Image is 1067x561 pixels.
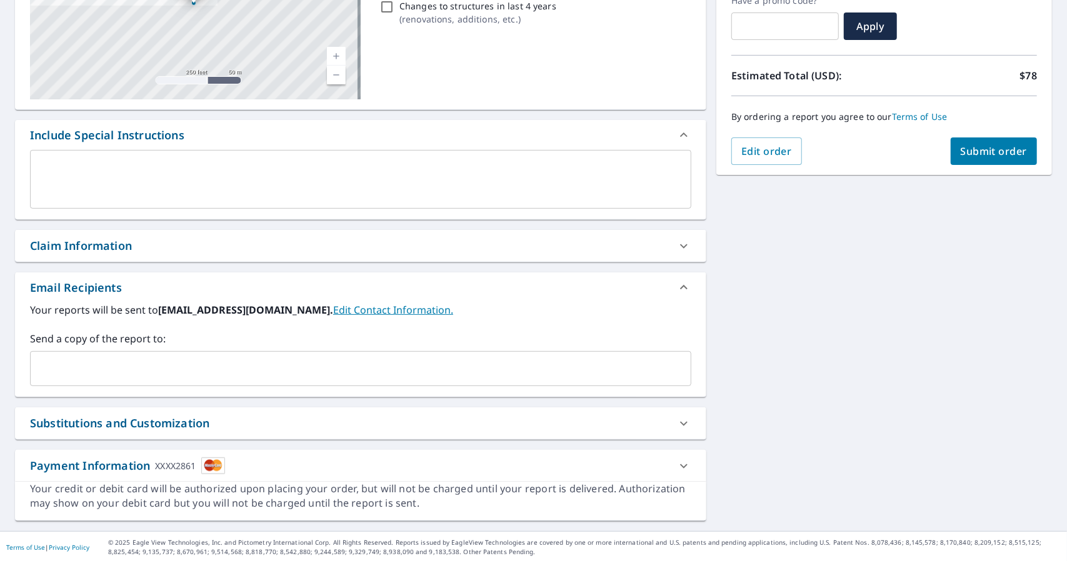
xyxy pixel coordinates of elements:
[201,457,225,474] img: cardImage
[30,331,691,346] label: Send a copy of the report to:
[731,137,802,165] button: Edit order
[6,543,45,552] a: Terms of Use
[108,538,1061,557] p: © 2025 Eagle View Technologies, Inc. and Pictometry International Corp. All Rights Reserved. Repo...
[15,450,706,482] div: Payment InformationXXXX2861cardImage
[1020,68,1037,83] p: $78
[854,19,887,33] span: Apply
[731,111,1037,122] p: By ordering a report you agree to our
[49,543,89,552] a: Privacy Policy
[30,237,132,254] div: Claim Information
[155,457,196,474] div: XXXX2861
[333,303,453,317] a: EditContactInfo
[741,144,792,158] span: Edit order
[15,230,706,262] div: Claim Information
[951,137,1038,165] button: Submit order
[15,272,706,302] div: Email Recipients
[6,544,89,551] p: |
[327,66,346,84] a: Current Level 17, Zoom Out
[892,111,948,122] a: Terms of Use
[30,279,122,296] div: Email Recipients
[30,457,225,474] div: Payment Information
[961,144,1028,158] span: Submit order
[15,407,706,439] div: Substitutions and Customization
[30,127,184,144] div: Include Special Instructions
[30,302,691,317] label: Your reports will be sent to
[844,12,897,40] button: Apply
[30,415,209,432] div: Substitutions and Customization
[327,47,346,66] a: Current Level 17, Zoom In
[15,120,706,150] div: Include Special Instructions
[731,68,884,83] p: Estimated Total (USD):
[30,482,691,510] div: Your credit or debit card will be authorized upon placing your order, but will not be charged unt...
[399,12,556,26] p: ( renovations, additions, etc. )
[158,303,333,317] b: [EMAIL_ADDRESS][DOMAIN_NAME].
